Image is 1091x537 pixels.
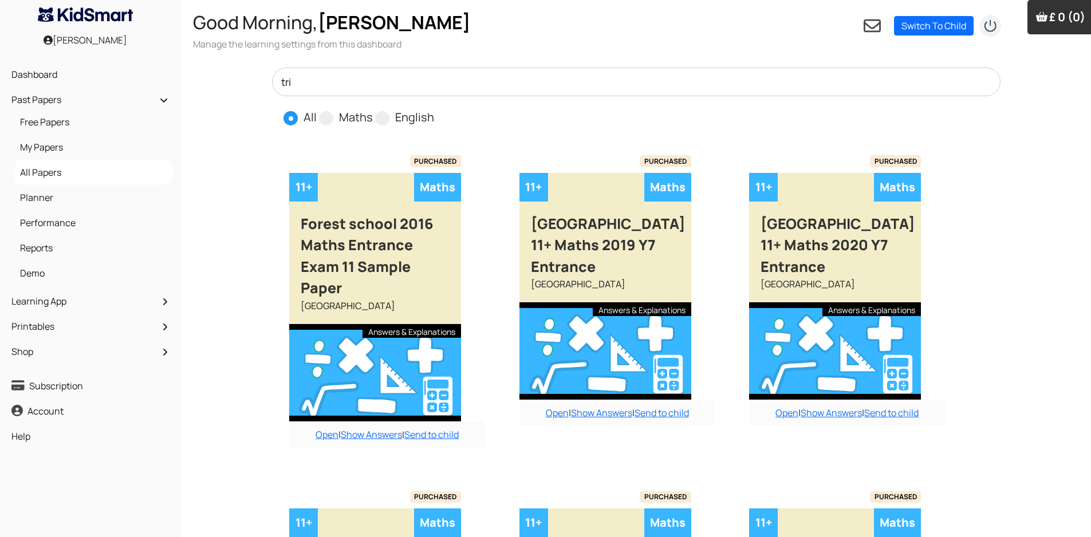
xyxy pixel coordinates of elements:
div: 11+ [289,508,318,537]
div: | | [289,421,485,448]
div: 11+ [519,173,548,202]
div: Answers & Explanations [363,324,461,338]
div: [GEOGRAPHIC_DATA] [289,299,461,324]
a: All Papers [17,163,170,182]
label: Maths [339,109,373,126]
span: PURCHASED [870,155,921,167]
span: £ 0 (0) [1049,9,1085,25]
div: 11+ [749,508,778,537]
a: Send to child [864,406,919,419]
a: Open [546,406,569,419]
input: Search by school name or any other keyword [272,68,1001,96]
div: Maths [874,173,921,202]
div: Maths [414,508,461,537]
a: Send to child [635,406,689,419]
a: Subscription [9,376,173,396]
label: English [395,109,434,126]
a: Reports [17,238,170,258]
span: PURCHASED [410,491,462,503]
a: Past Papers [9,90,173,109]
a: Performance [17,213,170,232]
div: | | [749,400,945,426]
a: Switch To Child [894,16,974,35]
div: Maths [644,508,691,537]
a: Help [9,427,173,446]
div: [GEOGRAPHIC_DATA] [749,277,921,302]
img: KidSmart logo [38,7,133,22]
h2: Good Morning, [193,11,471,33]
div: Answers & Explanations [822,302,921,316]
div: Maths [644,173,691,202]
div: 11+ [289,173,318,202]
a: Demo [17,263,170,283]
a: Show Answers [571,406,632,419]
div: Maths [414,173,461,202]
div: 11+ [749,173,778,202]
a: Open [775,406,798,419]
a: Planner [17,188,170,207]
span: PURCHASED [410,155,462,167]
div: [GEOGRAPHIC_DATA] [519,277,691,302]
a: Send to child [404,428,459,441]
a: Free Papers [17,112,170,132]
a: Learning App [9,291,173,311]
div: Maths [874,508,921,537]
img: Your items in the shopping basket [1036,11,1047,22]
a: Shop [9,342,173,361]
a: Show Answers [341,428,402,441]
a: Show Answers [801,406,862,419]
label: All [304,109,317,126]
a: Printables [9,317,173,336]
a: My Papers [17,137,170,157]
div: Forest school 2016 Maths Entrance Exam 11 Sample Paper [289,202,461,299]
a: Account [9,401,173,421]
div: [GEOGRAPHIC_DATA] 11+ Maths 2019 Y7 Entrance [519,202,691,278]
div: [GEOGRAPHIC_DATA] 11+ Maths 2020 Y7 Entrance [749,202,921,278]
span: PURCHASED [640,491,691,503]
span: PURCHASED [640,155,691,167]
a: Dashboard [9,65,173,84]
div: | | [519,400,715,426]
a: Open [316,428,338,441]
span: PURCHASED [870,491,921,503]
div: 11+ [519,508,548,537]
h3: Manage the learning settings from this dashboard [193,38,471,50]
div: Answers & Explanations [593,302,691,316]
span: [PERSON_NAME] [318,10,471,35]
img: logout2.png [979,14,1002,37]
